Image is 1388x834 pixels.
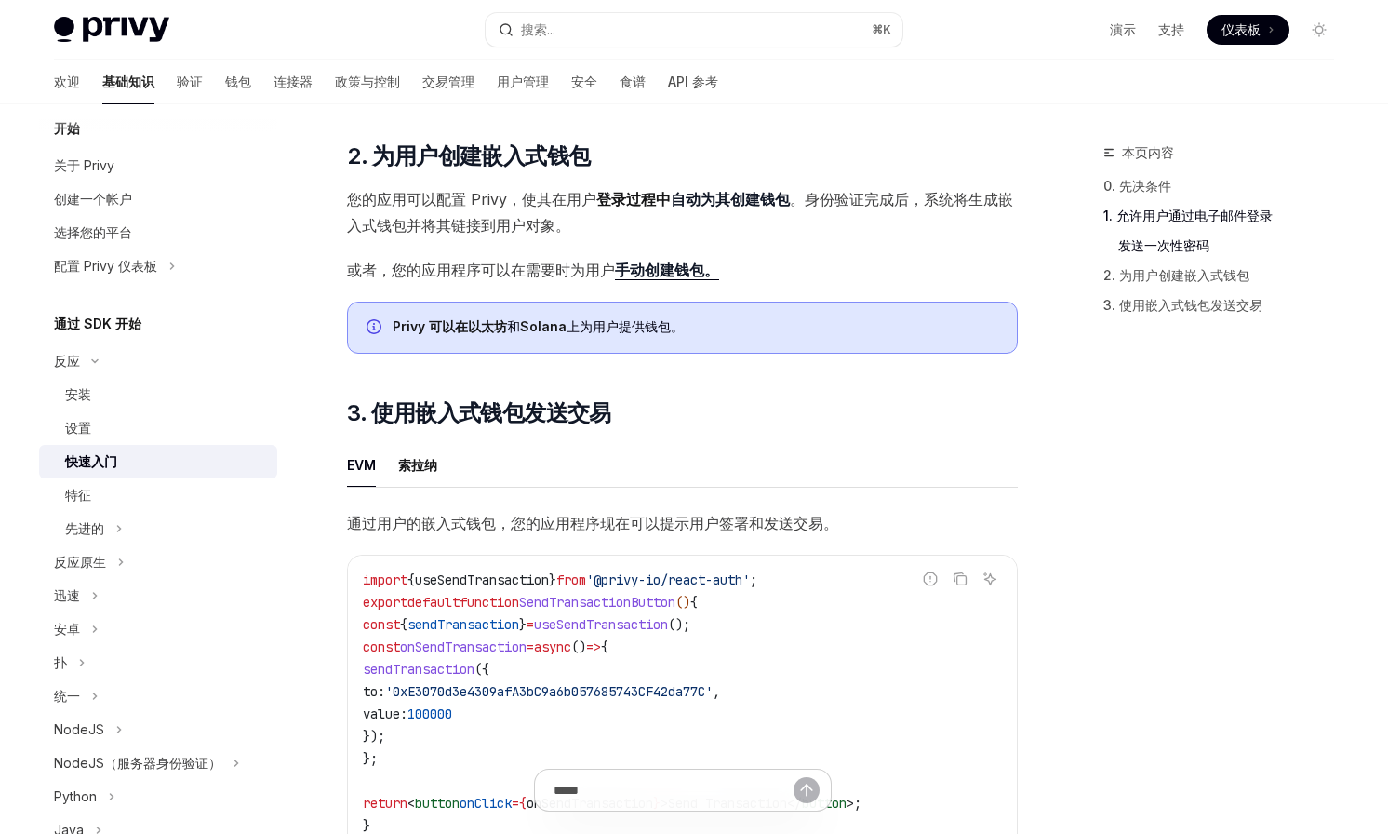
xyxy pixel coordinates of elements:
a: 欢迎 [54,60,80,104]
font: 验证 [177,74,203,89]
font: API 参考 [668,74,718,89]
a: API 参考 [668,60,718,104]
font: Python [54,788,97,804]
font: 反应原生 [54,554,106,570]
span: { [400,616,407,633]
font: Solana [520,318,567,334]
span: { [407,572,415,588]
a: 1. 允许用户通过电子邮件登录 [1103,201,1349,231]
a: 食谱 [620,60,646,104]
font: 快速入门 [65,453,117,469]
span: } [519,616,527,633]
input: 提问... [554,770,794,811]
font: 演示 [1110,21,1136,37]
font: 或者，您的应用程序可以 [347,261,511,279]
span: sendTransaction [363,661,474,678]
span: = [527,616,534,633]
span: useSendTransaction [534,616,668,633]
a: 选择您的平台 [39,216,277,249]
a: 政策与控制 [335,60,400,104]
font: 扑 [54,654,67,670]
font: 安卓 [54,621,80,637]
button: 打开搜索 [486,13,902,47]
a: 用户管理 [497,60,549,104]
a: 设置 [39,411,277,445]
a: 连接器 [274,60,313,104]
button: 切换 NodeJS 部分 [39,713,277,747]
a: 发送一次性密码 [1103,231,1349,261]
a: 2. 为用户创建嵌入式钱包 [1103,261,1349,290]
font: NodeJS [54,721,104,737]
font: 3. 使用嵌入式钱包发送交易 [347,399,611,426]
span: to: [363,683,385,700]
span: }); [363,728,385,745]
font: 支持 [1158,21,1184,37]
font: 在用户 [552,190,596,208]
font: 通过 SDK 开始 [54,316,141,331]
span: '0xE3070d3e4309afA3bC9a6b057685743CF42da77C' [385,683,713,700]
span: = [527,639,534,655]
font: 搜索... [521,21,555,37]
font: 2. 为用户创建嵌入式钱包 [1103,267,1249,283]
a: 仪表板 [1207,15,1289,45]
span: , [713,683,720,700]
font: 配置 Privy 仪表板 [54,258,157,274]
a: 3. 使用嵌入式钱包发送交易 [1103,290,1349,320]
font: 仪表板 [1221,21,1261,37]
button: 发送消息 [794,777,820,803]
font: 索拉纳 [398,457,437,473]
span: function [460,594,519,611]
font: 创建钱包。 [645,261,719,279]
button: 复制代码块中的内容 [948,567,972,591]
a: 安装 [39,378,277,411]
a: 支持 [1158,20,1184,39]
font: 统一 [54,688,80,704]
span: => [586,639,601,655]
button: 切换配置 Privy 仪表板部分 [39,249,277,283]
font: 反应 [54,353,80,369]
font: 钱包 [225,74,251,89]
span: () [571,639,586,655]
span: useSendTransaction [415,572,549,588]
span: () [675,594,690,611]
font: 通过用户的嵌入式钱包，您的应用程序现在可以提示用户签署和发送交易。 [347,514,838,532]
span: { [601,639,608,655]
a: 演示 [1110,20,1136,39]
span: ; [750,572,757,588]
font: 自动 [671,190,701,208]
button: 切换 Flutter 部分 [39,646,277,679]
span: from [556,572,586,588]
a: 验证 [177,60,203,104]
button: 切换暗模式 [1304,15,1334,45]
button: 报告错误代码 [918,567,942,591]
button: 切换 NodeJS（服务器身份验证）部分 [39,747,277,780]
span: import [363,572,407,588]
font: Privy 可以在以太坊 [393,318,507,334]
span: const [363,639,400,655]
font: 发送一次性密码 [1118,237,1209,253]
span: }; [363,750,378,767]
span: export [363,594,407,611]
a: 自动为其创建钱包 [671,190,790,209]
font: 手动 [615,261,645,279]
span: '@privy-io/react-auth' [586,572,750,588]
font: 交易管理 [422,74,474,89]
a: 基础知识 [102,60,154,104]
span: (); [668,616,690,633]
button: 切换 React 部分 [39,344,277,378]
font: 特征 [65,487,91,503]
span: } [549,572,556,588]
button: 切换 React Native 部分 [39,545,277,579]
font: 基础知识 [102,74,154,89]
a: 关于 Privy [39,149,277,182]
font: 选择您的平台 [54,224,132,240]
a: 创建一个帐户 [39,182,277,216]
font: 连接器 [274,74,313,89]
font: 0. 先决条件 [1103,178,1171,194]
span: onSendTransaction [400,639,527,655]
img: 灯光标志 [54,17,169,43]
font: 安全 [571,74,597,89]
font: 本页内容 [1122,144,1174,160]
button: 切换 Swift 部分 [39,579,277,612]
font: 登录过程中 [596,190,671,208]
